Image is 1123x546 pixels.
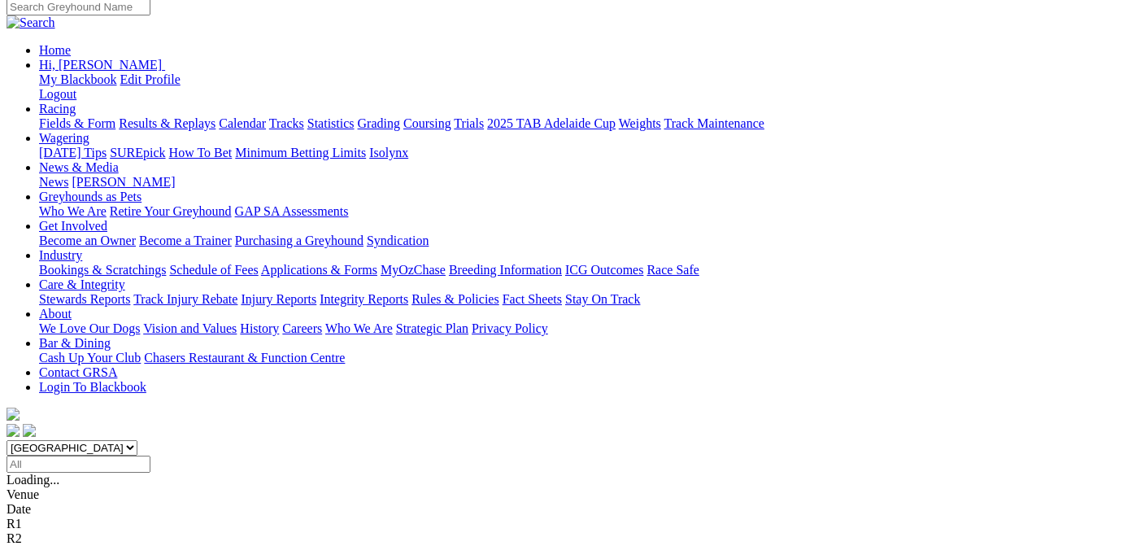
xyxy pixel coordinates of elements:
[503,292,562,306] a: Fact Sheets
[39,146,1116,160] div: Wagering
[120,72,181,86] a: Edit Profile
[39,116,1116,131] div: Racing
[39,175,1116,190] div: News & Media
[449,263,562,277] a: Breeding Information
[39,58,162,72] span: Hi, [PERSON_NAME]
[320,292,408,306] a: Integrity Reports
[7,487,1116,502] div: Venue
[39,102,76,116] a: Racing
[367,234,429,247] a: Syndication
[454,116,484,130] a: Trials
[411,292,499,306] a: Rules & Policies
[133,292,237,306] a: Track Injury Rebate
[235,234,363,247] a: Purchasing a Greyhound
[235,146,366,159] a: Minimum Betting Limits
[39,307,72,321] a: About
[39,175,68,189] a: News
[565,263,643,277] a: ICG Outcomes
[7,456,150,473] input: Select date
[381,263,446,277] a: MyOzChase
[39,292,130,306] a: Stewards Reports
[143,321,237,335] a: Vision and Values
[39,351,141,365] a: Cash Up Your Club
[39,219,107,233] a: Get Involved
[7,424,20,437] img: facebook.svg
[646,263,699,277] a: Race Safe
[39,146,107,159] a: [DATE] Tips
[39,234,1116,248] div: Get Involved
[472,321,548,335] a: Privacy Policy
[39,263,166,277] a: Bookings & Scratchings
[39,72,1116,102] div: Hi, [PERSON_NAME]
[39,263,1116,277] div: Industry
[219,116,266,130] a: Calendar
[358,116,400,130] a: Grading
[39,248,82,262] a: Industry
[619,116,661,130] a: Weights
[7,15,55,30] img: Search
[23,424,36,437] img: twitter.svg
[39,58,165,72] a: Hi, [PERSON_NAME]
[369,146,408,159] a: Isolynx
[7,517,1116,531] div: R1
[119,116,215,130] a: Results & Replays
[39,43,71,57] a: Home
[307,116,355,130] a: Statistics
[39,351,1116,365] div: Bar & Dining
[235,204,349,218] a: GAP SA Assessments
[565,292,640,306] a: Stay On Track
[139,234,232,247] a: Become a Trainer
[39,190,141,203] a: Greyhounds as Pets
[664,116,764,130] a: Track Maintenance
[487,116,616,130] a: 2025 TAB Adelaide Cup
[39,336,111,350] a: Bar & Dining
[39,72,117,86] a: My Blackbook
[72,175,175,189] a: [PERSON_NAME]
[403,116,451,130] a: Coursing
[282,321,322,335] a: Careers
[39,204,1116,219] div: Greyhounds as Pets
[269,116,304,130] a: Tracks
[169,146,233,159] a: How To Bet
[261,263,377,277] a: Applications & Forms
[39,380,146,394] a: Login To Blackbook
[240,321,279,335] a: History
[7,531,1116,546] div: R2
[39,365,117,379] a: Contact GRSA
[39,321,140,335] a: We Love Our Dogs
[39,87,76,101] a: Logout
[325,321,393,335] a: Who We Are
[241,292,316,306] a: Injury Reports
[39,131,89,145] a: Wagering
[7,502,1116,517] div: Date
[7,408,20,421] img: logo-grsa-white.png
[39,204,107,218] a: Who We Are
[39,116,115,130] a: Fields & Form
[144,351,345,365] a: Chasers Restaurant & Function Centre
[169,263,258,277] a: Schedule of Fees
[7,473,59,487] span: Loading...
[110,146,165,159] a: SUREpick
[39,277,125,291] a: Care & Integrity
[110,204,232,218] a: Retire Your Greyhound
[39,292,1116,307] div: Care & Integrity
[39,321,1116,336] div: About
[39,160,119,174] a: News & Media
[39,234,136,247] a: Become an Owner
[396,321,468,335] a: Strategic Plan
